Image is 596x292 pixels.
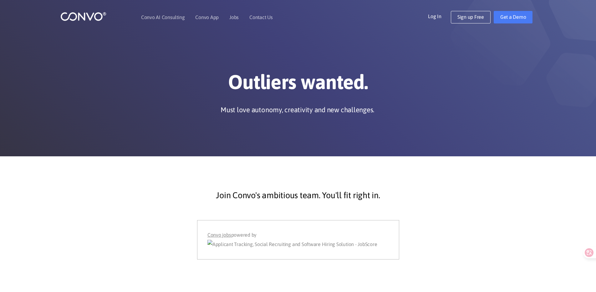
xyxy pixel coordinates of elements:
[207,230,389,249] div: powered by
[125,70,472,99] h1: Outliers wanted.
[129,188,467,203] p: Join Convo's ambitious team. You'll fit right in.
[60,12,106,21] img: logo_1.png
[428,11,451,21] a: Log In
[494,11,533,23] a: Get a Demo
[207,230,231,240] a: Convo jobs
[141,15,185,20] a: Convo AI Consulting
[249,15,273,20] a: Contact Us
[221,105,374,114] p: Must love autonomy, creativity and new challenges.
[195,15,219,20] a: Convo App
[207,240,377,249] img: Applicant Tracking, Social Recruiting and Software Hiring Solution - JobScore
[229,15,239,20] a: Jobs
[451,11,491,23] a: Sign up Free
